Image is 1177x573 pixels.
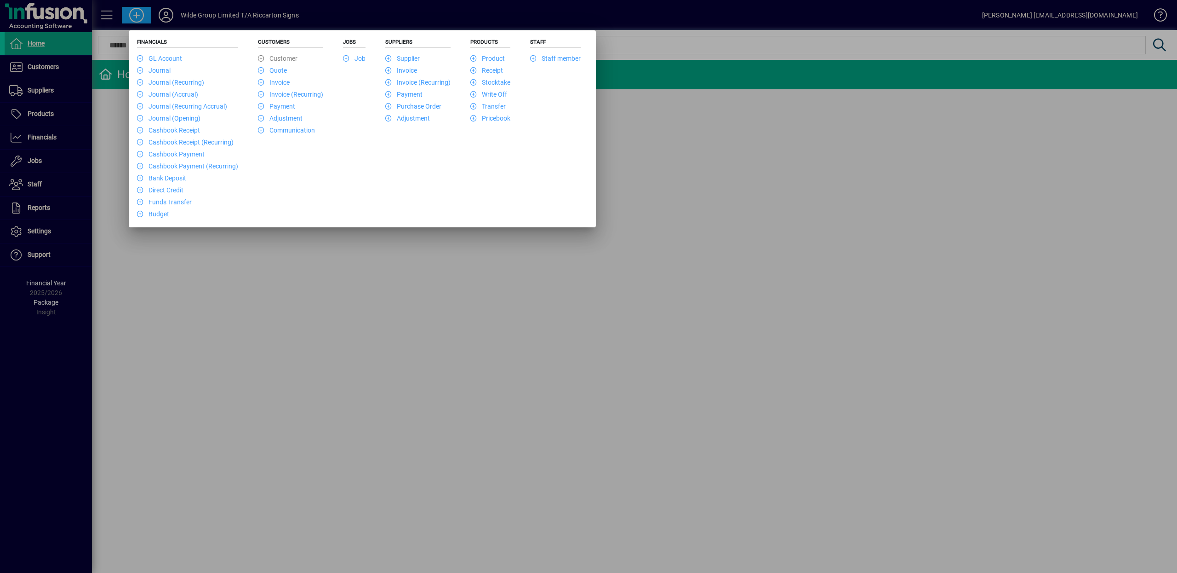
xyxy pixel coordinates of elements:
[137,139,234,146] a: Cashbook Receipt (Recurring)
[470,67,503,74] a: Receipt
[258,127,315,134] a: Communication
[137,103,227,110] a: Journal (Recurring Accrual)
[137,91,198,98] a: Journal (Accrual)
[137,174,186,182] a: Bank Deposit
[137,127,200,134] a: Cashbook Receipt
[137,67,171,74] a: Journal
[385,67,417,74] a: Invoice
[343,39,366,48] h5: Jobs
[258,103,295,110] a: Payment
[530,39,581,48] h5: Staff
[137,210,169,218] a: Budget
[137,150,205,158] a: Cashbook Payment
[137,115,200,122] a: Journal (Opening)
[470,39,510,48] h5: Products
[137,55,182,62] a: GL Account
[470,115,510,122] a: Pricebook
[385,79,451,86] a: Invoice (Recurring)
[137,198,192,206] a: Funds Transfer
[137,39,238,48] h5: Financials
[385,103,441,110] a: Purchase Order
[385,55,420,62] a: Supplier
[470,79,510,86] a: Stocktake
[258,67,287,74] a: Quote
[258,91,323,98] a: Invoice (Recurring)
[385,115,430,122] a: Adjustment
[137,79,204,86] a: Journal (Recurring)
[137,162,238,170] a: Cashbook Payment (Recurring)
[258,79,290,86] a: Invoice
[137,186,183,194] a: Direct Credit
[258,39,323,48] h5: Customers
[385,91,423,98] a: Payment
[343,55,366,62] a: Job
[258,115,303,122] a: Adjustment
[385,39,451,48] h5: Suppliers
[470,55,505,62] a: Product
[470,103,506,110] a: Transfer
[530,55,581,62] a: Staff member
[470,91,507,98] a: Write Off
